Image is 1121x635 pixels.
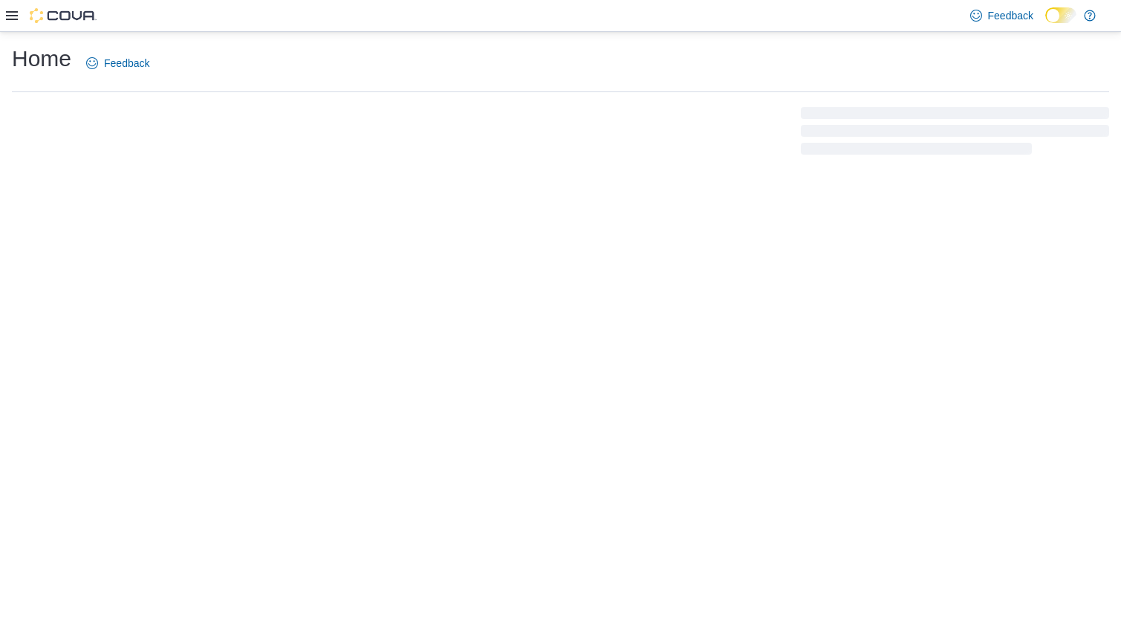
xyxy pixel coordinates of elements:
a: Feedback [964,1,1039,30]
input: Dark Mode [1045,7,1076,23]
span: Feedback [104,56,149,71]
span: Feedback [988,8,1033,23]
h1: Home [12,44,71,74]
a: Feedback [80,48,155,78]
span: Loading [801,110,1109,158]
img: Cova [30,8,97,23]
